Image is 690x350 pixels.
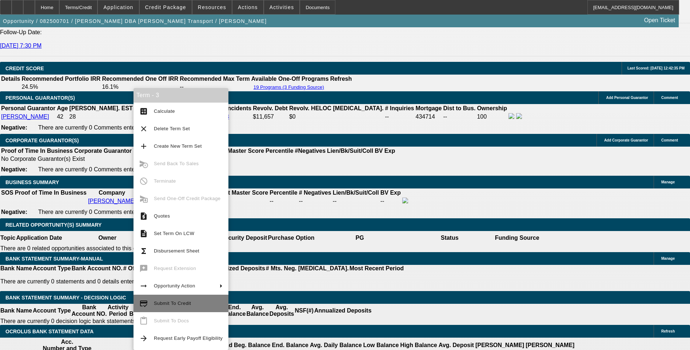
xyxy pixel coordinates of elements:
b: Ownership [477,105,507,111]
span: Add Corporate Guarantor [604,138,648,142]
mat-icon: clear [139,124,148,133]
mat-icon: functions [139,247,148,255]
th: Proof of Time In Business [15,189,87,196]
b: Revolv. Debt [253,105,288,111]
th: Status [405,231,495,245]
div: -- [211,198,268,204]
th: End. Balance [223,304,246,318]
b: BV Exp [375,148,395,154]
b: Lien/Bk/Suit/Coll [333,190,379,196]
mat-icon: request_quote [139,212,148,220]
b: Dist to Bus. [443,105,476,111]
span: BANK STATEMENT SUMMARY-MANUAL [5,256,103,262]
span: Calculate [154,108,175,114]
a: Open Ticket [641,14,678,27]
div: -- [270,198,297,204]
span: Create New Term Set [154,143,202,149]
th: Account Type [32,265,71,272]
img: linkedin-icon.png [516,113,522,119]
td: 16.1% [101,83,179,91]
td: -- [384,113,414,121]
th: Account Type [32,304,71,318]
span: There are currently 0 Comments entered on this opportunity [38,209,192,215]
td: 42 [56,113,68,121]
td: 28 [69,113,133,121]
span: PERSONAL GUARANTOR(S) [5,95,75,101]
td: 24.5% [21,83,101,91]
b: Percentile [266,148,293,154]
th: Available One-Off Programs [251,75,329,83]
img: facebook-icon.png [402,198,408,203]
th: Recommended One Off IRR [101,75,179,83]
span: RELATED OPPORTUNITY(S) SUMMARY [5,222,101,228]
th: Beg. Balance [129,304,152,318]
span: Resources [198,4,226,10]
span: Manage [661,180,675,184]
span: Disbursement Sheet [154,248,199,254]
button: Actions [232,0,263,14]
th: Annualized Deposits [314,304,372,318]
button: 19 Programs (3 Funding Source) [251,84,326,90]
b: [PERSON_NAME]. EST [69,105,133,111]
th: Avg. Balance [246,304,269,318]
td: 434714 [415,113,442,121]
b: Paynet Master Score [211,190,268,196]
th: Recommended Max Term [179,75,250,83]
b: Corporate Guarantor [74,148,132,154]
b: Company [99,190,125,196]
th: Activity Period [107,304,129,318]
mat-icon: arrow_forward [139,334,148,343]
th: Refresh [330,75,352,83]
th: Application Date [16,231,62,245]
span: Opportunity Action [154,283,195,289]
td: No Corporate Guarantor(s) Exist [1,155,398,163]
span: CORPORATE GUARANTOR(S) [5,138,79,143]
b: Mortgage [416,105,442,111]
td: $11,657 [252,113,288,121]
th: # Mts. Neg. [MEDICAL_DATA]. [266,265,349,272]
b: Incidents [226,105,251,111]
b: Personal Guarantor [1,105,55,111]
td: -- [380,197,401,205]
th: # Of Periods [123,265,158,272]
th: NSF(#) [294,304,314,318]
mat-icon: calculate [139,107,148,116]
b: Negative: [1,124,27,131]
mat-icon: add [139,142,148,151]
span: Quotes [154,213,170,219]
span: Manage [661,256,675,260]
b: BV Exp [380,190,401,196]
th: Details [1,75,20,83]
th: Recommended Portfolio IRR [21,75,101,83]
th: Bank Account NO. [71,304,107,318]
button: Credit Package [140,0,192,14]
mat-icon: credit_score [139,299,148,308]
span: CREDIT SCORE [5,65,44,71]
button: Application [98,0,139,14]
th: Purchase Option [267,231,315,245]
span: Add Personal Guarantor [606,96,648,100]
th: Bank Account NO. [71,265,123,272]
td: $0 [289,113,384,121]
b: Revolv. HELOC [MEDICAL_DATA]. [289,105,384,111]
span: There are currently 0 Comments entered on this opportunity [38,124,192,131]
td: 100 [476,113,507,121]
img: facebook-icon.png [508,113,514,119]
a: [PERSON_NAME] [1,114,49,120]
p: There are currently 0 statements and 0 details entered on this opportunity [0,278,404,285]
th: Most Recent Period [349,265,404,272]
div: Term - 3 [133,88,228,103]
th: Owner [63,231,152,245]
mat-icon: arrow_right_alt [139,282,148,290]
th: SOS [1,189,14,196]
b: Paynet Master Score [207,148,264,154]
b: #Negatives [295,148,326,154]
span: BUSINESS SUMMARY [5,179,59,185]
span: Actions [238,4,258,10]
td: -- [443,113,476,121]
span: There are currently 0 Comments entered on this opportunity [38,166,192,172]
a: 8 [226,114,229,120]
button: Resources [192,0,232,14]
span: Comment [661,96,678,100]
th: Annualized Deposits [207,265,265,272]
